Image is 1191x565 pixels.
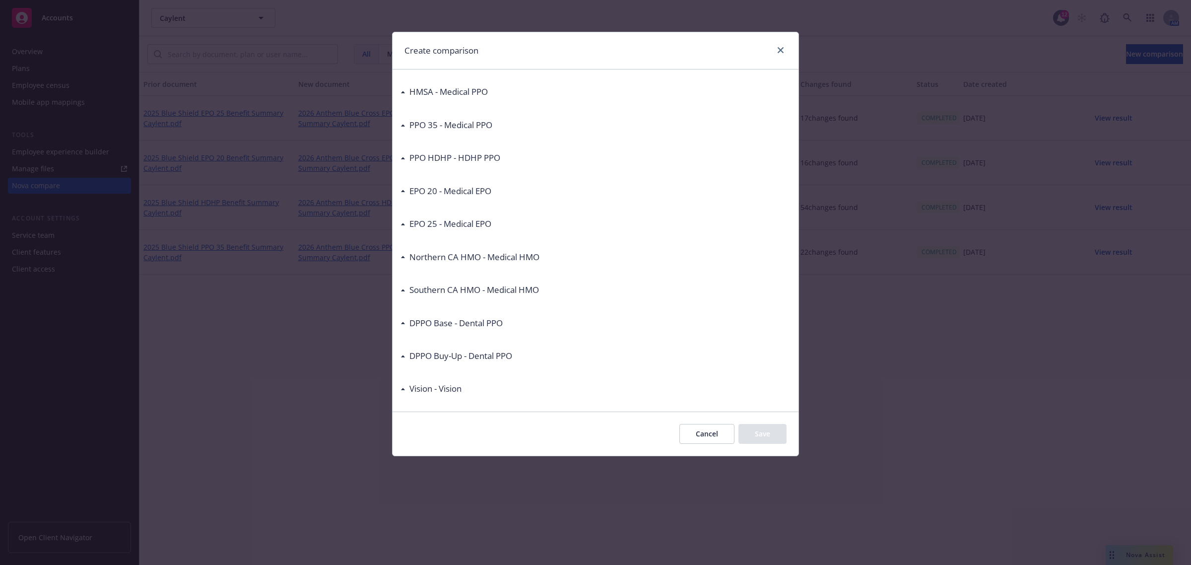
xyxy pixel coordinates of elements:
h3: EPO 20 - Medical EPO [409,185,491,198]
div: HMSA - Medical PPO [400,85,488,98]
h1: Create comparison [404,44,478,57]
div: PPO HDHP - HDHP PPO [400,151,500,164]
h3: HMSA - Medical PPO [409,85,488,98]
div: Northern CA HMO - Medical HMO [400,251,539,264]
h3: PPO 35 - Medical PPO [409,119,492,132]
button: Cancel [679,424,734,444]
h3: Southern CA HMO - Medical HMO [409,283,539,296]
div: EPO 20 - Medical EPO [400,185,491,198]
h3: EPO 25 - Medical EPO [409,217,491,230]
div: EPO 25 - Medical EPO [400,217,491,230]
h3: DPPO Buy-Up - Dental PPO [409,350,512,362]
h3: DPPO Base - Dental PPO [409,317,503,330]
div: PPO 35 - Medical PPO [400,119,492,132]
h3: PPO HDHP - HDHP PPO [409,151,500,164]
h3: Northern CA HMO - Medical HMO [409,251,539,264]
div: Southern CA HMO - Medical HMO [400,283,539,296]
div: DPPO Base - Dental PPO [400,317,503,330]
a: close [775,44,787,56]
h3: Vision - Vision [409,382,462,395]
div: Vision - Vision [400,382,462,395]
div: DPPO Buy-Up - Dental PPO [400,350,512,362]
